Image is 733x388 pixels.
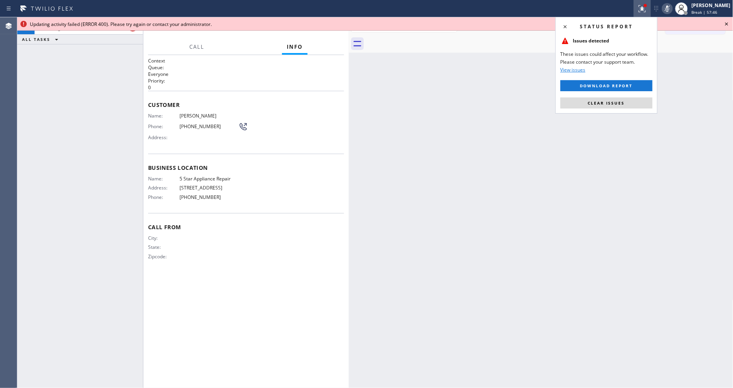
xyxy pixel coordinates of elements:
[287,43,303,50] span: Info
[148,164,344,171] span: Business location
[180,123,238,129] span: [PHONE_NUMBER]
[22,37,50,42] span: ALL TASKS
[148,84,344,91] p: 0
[148,123,180,129] span: Phone:
[148,134,180,140] span: Address:
[185,39,209,55] button: Call
[282,39,308,55] button: Info
[30,21,212,28] span: Updating activity failed (ERROR 400). Please try again or contact your administrator.
[148,71,344,77] p: Everyone
[148,64,344,71] h2: Queue:
[17,35,66,44] button: ALL TASKS
[692,9,718,15] span: Break | 57:46
[180,185,238,191] span: [STREET_ADDRESS]
[148,223,344,231] span: Call From
[662,3,673,14] button: Mute
[148,244,180,250] span: State:
[148,101,344,108] span: Customer
[180,113,238,119] span: [PERSON_NAME]
[148,235,180,241] span: City:
[148,57,344,64] h1: Context
[148,185,180,191] span: Address:
[148,194,180,200] span: Phone:
[148,113,180,119] span: Name:
[148,77,344,84] h2: Priority:
[148,254,180,259] span: Zipcode:
[692,2,731,9] div: [PERSON_NAME]
[148,176,180,182] span: Name:
[180,176,238,182] span: 5 Star Appliance Repair
[189,43,204,50] span: Call
[180,194,238,200] span: [PHONE_NUMBER]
